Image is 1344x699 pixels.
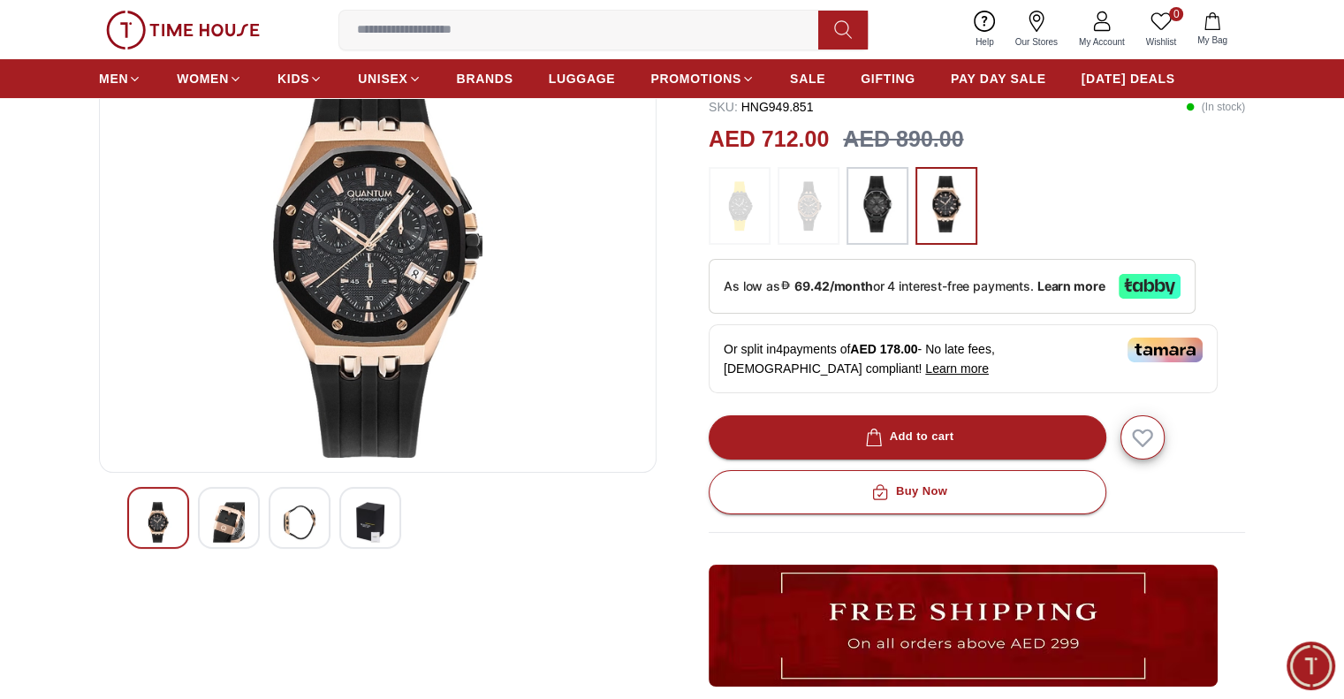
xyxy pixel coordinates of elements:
[709,98,813,116] p: HNG949.851
[177,63,242,95] a: WOMEN
[1135,7,1187,52] a: 0Wishlist
[549,70,616,87] span: LUGGAGE
[1169,7,1183,21] span: 0
[850,342,917,356] span: AED 178.00
[709,100,738,114] span: SKU :
[709,123,829,156] h2: AED 712.00
[790,70,825,87] span: SALE
[650,63,755,95] a: PROMOTIONS
[277,63,323,95] a: KIDS
[1190,34,1234,47] span: My Bag
[1008,35,1065,49] span: Our Stores
[1128,338,1203,362] img: Tamara
[549,63,616,95] a: LUGGAGE
[277,70,309,87] span: KIDS
[862,427,954,447] div: Add to cart
[965,7,1005,52] a: Help
[855,176,900,232] img: ...
[1287,642,1335,690] div: Chat Widget
[457,63,513,95] a: BRANDS
[718,176,762,236] img: ...
[861,63,915,95] a: GIFTING
[1082,63,1175,95] a: [DATE] DEALS
[457,70,513,87] span: BRANDS
[284,502,315,543] img: Quantum Men's Black Dial Chronograph Watch - HNG949.654
[358,70,407,87] span: UNISEX
[650,70,741,87] span: PROMOTIONS
[213,502,245,543] img: Quantum Men's Black Dial Chronograph Watch - HNG949.654
[843,123,963,156] h3: AED 890.00
[951,70,1046,87] span: PAY DAY SALE
[868,482,947,502] div: Buy Now
[709,324,1218,393] div: Or split in 4 payments of - No late fees, [DEMOGRAPHIC_DATA] compliant!
[786,176,831,236] img: ...
[709,470,1106,514] button: Buy Now
[1186,98,1245,116] p: ( In stock )
[925,361,989,376] span: Learn more
[1139,35,1183,49] span: Wishlist
[1072,35,1132,49] span: My Account
[861,70,915,87] span: GIFTING
[177,70,229,87] span: WOMEN
[1082,70,1175,87] span: [DATE] DEALS
[1187,9,1238,50] button: My Bag
[968,35,1001,49] span: Help
[114,34,642,458] img: Quantum Men's Black Dial Chronograph Watch - HNG949.654
[354,502,386,543] img: Quantum Men's Black Dial Chronograph Watch - HNG949.654
[790,63,825,95] a: SALE
[951,63,1046,95] a: PAY DAY SALE
[106,11,260,49] img: ...
[142,502,174,543] img: Quantum Men's Black Dial Chronograph Watch - HNG949.654
[99,63,141,95] a: MEN
[709,415,1106,460] button: Add to cart
[358,63,421,95] a: UNISEX
[99,70,128,87] span: MEN
[709,565,1218,687] img: ...
[924,176,968,232] img: ...
[1005,7,1068,52] a: Our Stores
